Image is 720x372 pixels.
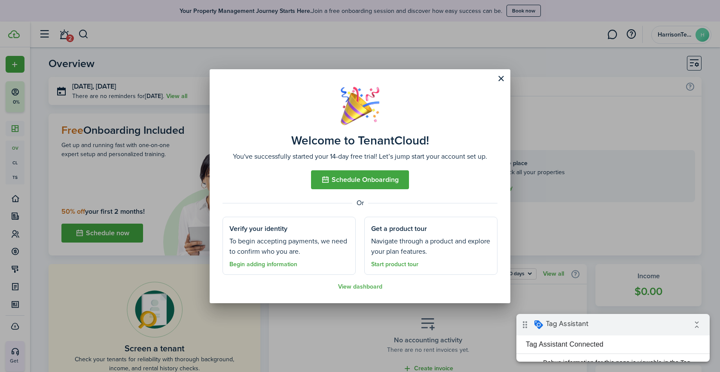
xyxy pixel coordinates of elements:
[341,86,379,125] img: Well done!
[371,236,491,257] well-done-section-description: Navigate through a product and explore your plan features.
[30,6,72,14] span: Tag Assistant
[371,261,418,268] a: Start product tour
[27,44,179,61] span: Debug information for this page is viewable in the Tag Assistant window
[371,224,427,234] well-done-section-title: Get a product tour
[172,2,189,19] i: Collapse debug badge
[291,134,429,148] well-done-title: Welcome to TenantCloud!
[233,151,487,162] well-done-description: You've successfully started your 14-day free trial! Let’s jump start your account set up.
[223,198,497,208] well-done-separator: Or
[311,170,409,189] button: Schedule Onboarding
[229,224,287,234] well-done-section-title: Verify your identity
[338,283,382,290] a: View dashboard
[7,44,21,61] i: check_circle
[494,71,508,86] button: Close modal
[229,261,297,268] a: Begin adding information
[229,236,349,257] well-done-section-description: To begin accepting payments, we need to confirm who you are.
